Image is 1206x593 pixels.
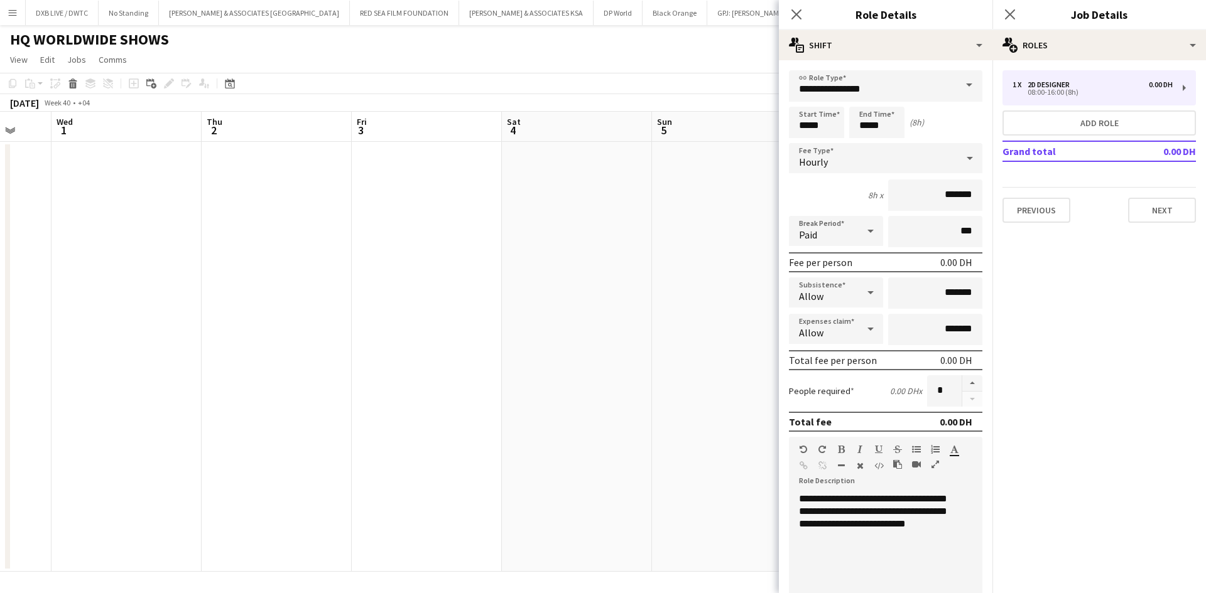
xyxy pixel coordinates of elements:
a: Edit [35,51,60,68]
div: 0.00 DH [1149,80,1173,89]
td: 0.00 DH [1122,141,1196,161]
div: Total fee per person [789,354,877,366]
div: Roles [992,30,1206,60]
button: [PERSON_NAME] & ASSOCIATES KSA [459,1,594,25]
div: 8h x [868,190,883,201]
span: Edit [40,54,55,65]
button: HTML Code [874,461,883,471]
td: Grand total [1002,141,1122,161]
span: Comms [99,54,127,65]
button: Underline [874,444,883,454]
div: 2D Designer [1028,80,1075,89]
button: RED SEA FILM FOUNDATION [350,1,459,25]
span: Paid [799,228,817,241]
h3: Job Details [992,6,1206,23]
button: Previous [1002,198,1070,223]
button: DP World [594,1,643,25]
button: Strikethrough [893,444,902,454]
span: Allow [799,326,823,339]
span: 2 [205,123,222,137]
div: Shift [779,30,992,60]
div: 0.00 DH x [890,385,922,397]
span: Sun [657,116,672,127]
span: Fri [357,116,367,127]
button: Text Color [950,444,959,454]
button: No Standing [99,1,159,25]
div: 1 x [1013,80,1028,89]
button: Clear Formatting [856,461,864,471]
button: Bold [837,444,845,454]
button: Italic [856,444,864,454]
div: 0.00 DH [940,415,972,428]
button: Next [1128,198,1196,223]
span: Sat [507,116,521,127]
h3: Role Details [779,6,992,23]
span: 5 [655,123,672,137]
span: 4 [505,123,521,137]
button: Increase [962,375,982,392]
button: [PERSON_NAME] & ASSOCIATES [GEOGRAPHIC_DATA] [159,1,350,25]
button: Horizontal Line [837,461,845,471]
div: Total fee [789,415,832,428]
button: Fullscreen [931,459,940,469]
h1: HQ WORLDWIDE SHOWS [10,30,169,49]
div: 0.00 DH [940,256,972,269]
div: [DATE] [10,97,39,109]
span: Jobs [67,54,86,65]
span: View [10,54,28,65]
span: Thu [207,116,222,127]
button: Paste as plain text [893,459,902,469]
div: +04 [78,98,90,107]
button: Redo [818,444,827,454]
span: 1 [55,123,73,137]
label: People required [789,385,854,397]
button: Black Orange [643,1,707,25]
div: 0.00 DH [940,354,972,366]
span: 3 [355,123,367,137]
a: Jobs [62,51,91,68]
button: Insert video [912,459,921,469]
button: GPJ: [PERSON_NAME] [707,1,796,25]
button: Unordered List [912,444,921,454]
button: Add role [1002,110,1196,136]
span: Hourly [799,156,828,168]
div: Fee per person [789,256,852,269]
span: Week 40 [41,98,73,107]
button: Undo [799,444,808,454]
button: Ordered List [931,444,940,454]
span: Allow [799,290,823,302]
a: Comms [94,51,132,68]
button: DXB LIVE / DWTC [26,1,99,25]
a: View [5,51,33,68]
span: Wed [57,116,73,127]
div: (8h) [910,117,924,128]
div: 08:00-16:00 (8h) [1013,89,1173,95]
